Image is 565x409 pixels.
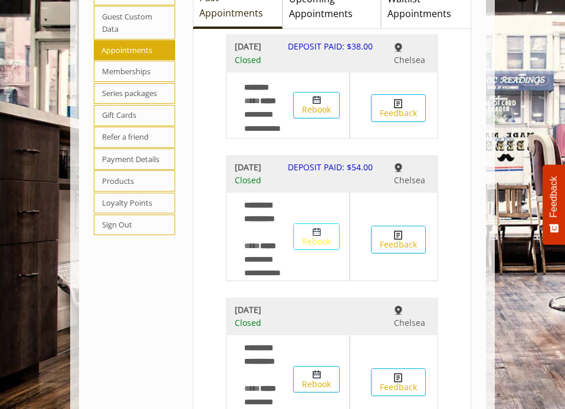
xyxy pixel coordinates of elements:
[394,317,425,328] span: Chelsea
[394,174,425,186] span: Chelsea
[235,161,270,174] b: [DATE]
[94,215,175,236] span: Sign Out
[94,105,175,126] span: Gift Cards
[94,170,175,192] span: Products
[235,304,270,316] b: [DATE]
[312,95,321,105] img: Rebook
[94,193,175,214] span: Loyalty Points
[94,83,175,104] span: Series packages
[293,366,340,392] button: Rebook
[293,92,340,118] button: Rebook
[235,54,270,67] span: Closed
[371,94,426,122] button: Feedback
[288,161,373,173] span: DEPOSIT PAID: $54.00
[288,41,373,52] span: DEPOSIT PAID: $38.00
[235,40,270,53] b: [DATE]
[312,227,321,237] img: Rebook
[394,43,403,52] img: Chelsea
[94,40,175,60] span: Appointments
[394,306,403,315] img: Chelsea
[94,6,175,39] span: Guest Custom Data
[394,230,402,240] img: Feedback
[235,316,270,329] span: Closed
[548,176,559,217] span: Feedback
[394,373,402,382] img: Feedback
[543,164,565,245] button: Feedback - Show survey
[312,370,321,380] img: Rebook
[94,61,175,82] span: Memberships
[394,54,425,65] span: Chelsea
[394,163,403,172] img: Chelsea
[371,226,426,253] button: Feedback
[235,174,270,187] span: Closed
[371,368,426,396] button: Feedback
[394,99,402,108] img: Feedback
[94,127,175,148] span: Refer a friend
[94,149,175,170] span: Payment Details
[293,223,340,250] button: Rebook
